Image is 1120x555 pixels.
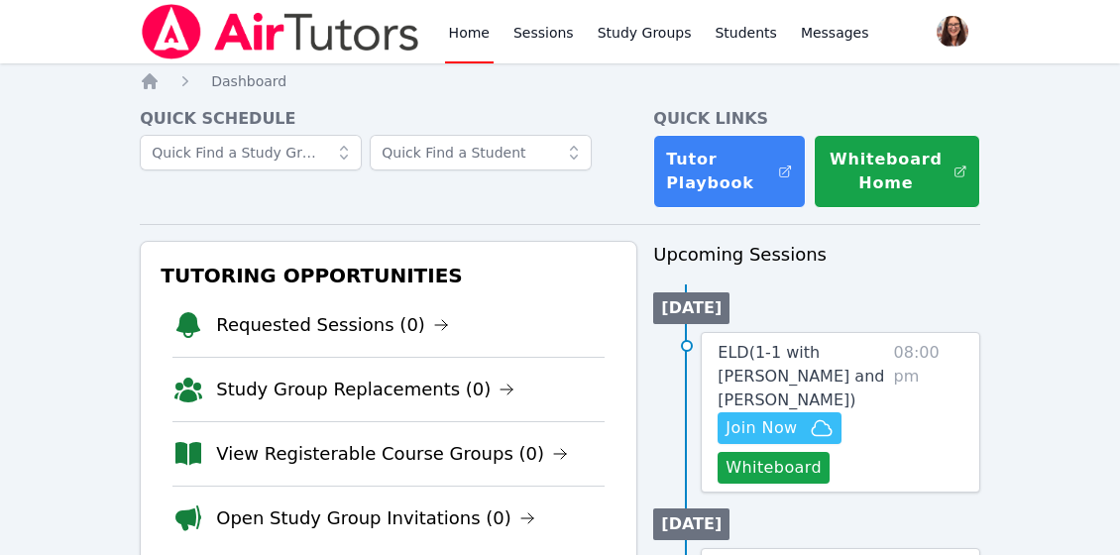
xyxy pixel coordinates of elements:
[140,135,362,170] input: Quick Find a Study Group
[157,258,620,293] h3: Tutoring Opportunities
[718,412,840,444] button: Join Now
[216,440,568,468] a: View Registerable Course Groups (0)
[216,504,535,532] a: Open Study Group Invitations (0)
[726,416,797,440] span: Join Now
[216,311,449,339] a: Requested Sessions (0)
[140,4,420,59] img: Air Tutors
[801,23,869,43] span: Messages
[653,508,729,540] li: [DATE]
[718,343,884,409] span: ELD ( 1-1 with [PERSON_NAME] and [PERSON_NAME] )
[140,107,637,131] h4: Quick Schedule
[814,135,980,208] button: Whiteboard Home
[211,71,286,91] a: Dashboard
[718,452,830,484] button: Whiteboard
[370,135,592,170] input: Quick Find a Student
[653,292,729,324] li: [DATE]
[216,376,514,403] a: Study Group Replacements (0)
[653,135,805,208] a: Tutor Playbook
[211,73,286,89] span: Dashboard
[718,341,885,412] a: ELD(1-1 with [PERSON_NAME] and [PERSON_NAME])
[653,107,979,131] h4: Quick Links
[653,241,979,269] h3: Upcoming Sessions
[894,341,963,484] span: 08:00 pm
[140,71,980,91] nav: Breadcrumb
